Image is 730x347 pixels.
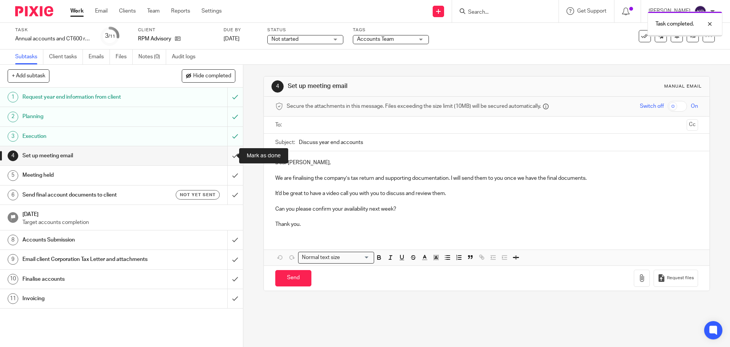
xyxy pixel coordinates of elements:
[8,293,18,304] div: 11
[95,7,108,15] a: Email
[8,170,18,181] div: 5
[275,205,698,213] p: Can you please confirm your availability next week?
[202,7,222,15] a: Settings
[8,254,18,265] div: 9
[691,102,698,110] span: On
[89,50,110,64] a: Emails
[8,150,18,161] div: 4
[275,121,284,129] label: To:
[267,27,343,33] label: Status
[180,192,216,198] span: Not yet sent
[300,254,341,262] span: Normal text size
[105,32,115,40] div: 3
[8,131,18,142] div: 3
[342,254,370,262] input: Search for option
[654,270,698,287] button: Request files
[22,131,154,142] h1: Execution
[224,27,258,33] label: Due by
[224,36,240,42] span: [DATE]
[275,159,698,166] p: Dear [PERSON_NAME],
[22,91,154,103] h1: Request year end information from client
[22,293,154,304] h1: Invoicing
[138,27,214,33] label: Client
[8,112,18,122] div: 2
[119,7,136,15] a: Clients
[138,50,166,64] a: Notes (0)
[8,235,18,245] div: 8
[353,27,429,33] label: Tags
[8,69,49,82] button: + Add subtask
[22,209,235,218] h1: [DATE]
[49,50,83,64] a: Client tasks
[171,7,190,15] a: Reports
[687,119,698,131] button: Cc
[22,189,154,201] h1: Send final account documents to client
[640,102,664,110] span: Switch off
[275,270,311,286] input: Send
[22,150,154,162] h1: Set up meeting email
[193,73,231,79] span: Hide completed
[147,7,160,15] a: Team
[275,190,698,197] p: It'd be great to have a video call you with you to discuss and review them.
[357,37,394,42] span: Accounts Team
[15,6,53,16] img: Pixie
[271,37,298,42] span: Not started
[694,5,706,18] img: svg%3E
[287,102,541,110] span: Secure the attachments in this message. Files exceeding the size limit (10MB) will be secured aut...
[15,35,91,43] div: Annual accounts and CT600 return - [DATE]
[116,50,133,64] a: Files
[22,234,154,246] h1: Accounts Submission
[70,7,84,15] a: Work
[182,69,235,82] button: Hide completed
[22,170,154,181] h1: Meeting held
[288,82,503,90] h1: Set up meeting email
[8,274,18,285] div: 10
[271,80,284,93] div: 4
[655,20,694,28] p: Task completed.
[664,83,702,90] div: Manual email
[172,50,201,64] a: Audit logs
[108,34,115,38] small: /11
[138,35,171,43] p: RPM Advisory
[275,174,698,182] p: We are finalising the company’s tax return and supporting documentation. I will send them to you ...
[8,92,18,102] div: 1
[22,254,154,265] h1: Email client Corporation Tax Letter and attachments
[298,252,374,264] div: Search for option
[22,219,235,226] p: Target accounts completion
[275,139,295,146] label: Subject:
[15,27,91,33] label: Task
[275,221,698,228] p: Thank you.
[22,111,154,122] h1: Planning
[22,273,154,285] h1: Finalise accounts
[8,190,18,200] div: 6
[15,50,43,64] a: Subtasks
[15,35,91,43] div: Annual accounts and CT600 return - April 2025
[667,275,694,281] span: Request files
